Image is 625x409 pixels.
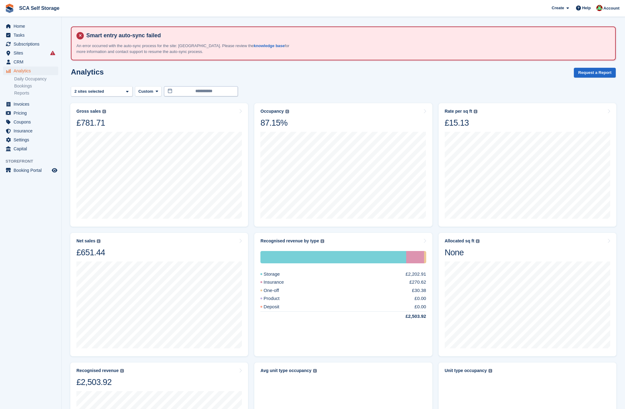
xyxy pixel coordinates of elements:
span: Settings [14,136,51,144]
a: Bookings [14,83,58,89]
a: menu [3,31,58,39]
div: Occupancy [260,109,284,114]
div: Deposit [260,303,294,310]
a: knowledge base [254,43,284,48]
a: menu [3,166,58,175]
div: 87.15% [260,118,289,128]
span: Storefront [6,158,61,164]
span: Pricing [14,109,51,117]
img: stora-icon-8386f47178a22dfd0bd8f6a31ec36ba5ce8667c1dd55bd0f319d3a0aa187defe.svg [5,4,14,13]
div: Insurance [260,279,299,286]
span: Tasks [14,31,51,39]
span: Insurance [14,127,51,135]
p: An error occurred with the auto-sync process for the site: [GEOGRAPHIC_DATA]. Please review the f... [76,43,292,55]
h2: Analytics [71,68,104,76]
div: £0.00 [415,295,426,302]
span: Custom [138,88,153,95]
img: icon-info-grey-7440780725fd019a000dd9b08b2336e03edf1995a4989e88bcd33f0948082b44.svg [488,369,492,373]
div: £0.00 [415,303,426,310]
img: icon-info-grey-7440780725fd019a000dd9b08b2336e03edf1995a4989e88bcd33f0948082b44.svg [120,369,124,373]
a: menu [3,136,58,144]
div: £2,503.92 [76,377,124,387]
span: Home [14,22,51,30]
div: £2,202.91 [406,271,426,278]
a: menu [3,118,58,126]
a: Preview store [51,167,58,174]
span: Coupons [14,118,51,126]
a: Reports [14,90,58,96]
div: £270.62 [409,279,426,286]
span: Create [552,5,564,11]
div: Recognised revenue by type [260,238,319,244]
h4: Smart entry auto-sync failed [84,32,610,39]
span: CRM [14,58,51,66]
div: Product [260,295,294,302]
div: One-off [260,287,294,294]
img: icon-info-grey-7440780725fd019a000dd9b08b2336e03edf1995a4989e88bcd33f0948082b44.svg [313,369,317,373]
button: Request a Report [574,68,616,78]
img: icon-info-grey-7440780725fd019a000dd9b08b2336e03edf1995a4989e88bcd33f0948082b44.svg [321,239,324,243]
div: Gross sales [76,109,101,114]
a: menu [3,58,58,66]
i: Smart entry sync failures have occurred [50,51,55,55]
a: menu [3,127,58,135]
a: menu [3,22,58,30]
img: icon-info-grey-7440780725fd019a000dd9b08b2336e03edf1995a4989e88bcd33f0948082b44.svg [474,110,477,113]
img: Dale Chapman [596,5,603,11]
img: icon-info-grey-7440780725fd019a000dd9b08b2336e03edf1995a4989e88bcd33f0948082b44.svg [102,110,106,113]
div: Unit type occupancy [445,368,487,373]
a: menu [3,100,58,108]
a: Daily Occupancy [14,76,58,82]
div: Recognised revenue [76,368,119,373]
span: Help [582,5,591,11]
div: £30.38 [412,287,426,294]
div: £2,503.92 [391,313,426,320]
span: Subscriptions [14,40,51,48]
span: Capital [14,144,51,153]
img: icon-info-grey-7440780725fd019a000dd9b08b2336e03edf1995a4989e88bcd33f0948082b44.svg [97,239,100,243]
a: menu [3,109,58,117]
button: Custom [135,86,161,96]
span: Booking Portal [14,166,51,175]
div: Storage [260,271,295,278]
a: menu [3,144,58,153]
span: Account [603,5,619,11]
div: Storage [260,251,406,263]
div: Net sales [76,238,95,244]
div: £651.44 [76,247,105,258]
div: Avg unit type occupancy [260,368,311,373]
div: Rate per sq ft [445,109,472,114]
div: One-off [424,251,426,263]
span: Invoices [14,100,51,108]
span: Sites [14,49,51,57]
a: menu [3,49,58,57]
div: Insurance [406,251,424,263]
a: menu [3,67,58,75]
span: Analytics [14,67,51,75]
div: None [445,247,480,258]
img: icon-info-grey-7440780725fd019a000dd9b08b2336e03edf1995a4989e88bcd33f0948082b44.svg [285,110,289,113]
div: 2 sites selected [73,88,106,95]
a: menu [3,40,58,48]
img: icon-info-grey-7440780725fd019a000dd9b08b2336e03edf1995a4989e88bcd33f0948082b44.svg [476,239,480,243]
a: SCA Self Storage [17,3,62,13]
div: £781.71 [76,118,106,128]
div: Allocated sq ft [445,238,474,244]
div: £15.13 [445,118,477,128]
